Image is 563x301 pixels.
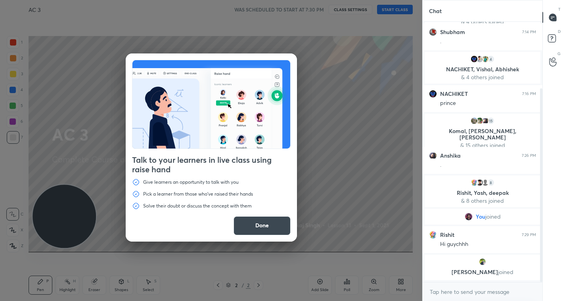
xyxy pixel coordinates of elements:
[470,117,478,125] img: 5d98a840b08c49e1ad74865449caa96a.jpg
[429,74,536,80] p: & 4 others joined
[522,153,536,158] div: 7:26 PM
[470,179,478,187] img: b44d191edf8c432e93b549cc862a03d6.jpg
[481,179,489,187] img: default.png
[522,91,536,96] div: 7:16 PM
[143,203,252,209] p: Solve their doubt or discuss the concept with them
[440,90,468,97] h6: NACHIKET
[558,29,561,34] p: D
[429,198,536,204] p: & 8 others joined
[465,213,473,221] img: dad207272b49412e93189b41c1133cff.jpg
[440,240,536,248] div: Hi guychhh
[132,60,290,149] img: preRahAdop.42c3ea74.svg
[487,179,495,187] div: 8
[423,22,542,282] div: grid
[132,155,291,174] h4: Talk to your learners in live class using raise hand
[143,191,253,197] p: Pick a learner from those who've raised their hands
[234,216,291,235] button: Done
[429,128,536,141] p: Komal, [PERSON_NAME], [PERSON_NAME]
[429,90,437,98] img: ed5160fc3cb24771b74f5fcf249f4f69.jpg
[429,269,536,275] p: [PERSON_NAME]
[476,55,484,63] img: 349777f6f30d42bfa5bd41d59efb9570.jpg
[440,38,536,46] div: .
[440,152,461,159] h6: Anshika
[485,213,501,220] span: joined
[479,258,486,266] img: 3
[429,190,536,196] p: Rishit, Yash, deepak
[440,161,536,169] div: .
[470,55,478,63] img: ed5160fc3cb24771b74f5fcf249f4f69.jpg
[476,179,484,187] img: eb35a53408bd486e91bbc74167af5b77.jpg
[476,213,485,220] span: You
[429,66,536,72] p: NACHIKET, Vishal, Abhishek
[476,117,484,125] img: 3
[557,51,561,57] p: G
[440,29,465,36] h6: Shubham
[481,117,489,125] img: bbb407a35b9442a69ecd546dc79dd154.jpg
[429,19,536,25] p: & 4 others joined
[423,0,448,21] p: Chat
[522,232,536,237] div: 7:29 PM
[440,99,536,107] div: prince
[440,231,454,238] h6: Rishit
[498,268,513,276] span: joined
[429,231,437,239] img: b44d191edf8c432e93b549cc862a03d6.jpg
[522,30,536,34] div: 7:14 PM
[487,55,495,63] div: 4
[143,179,239,185] p: Give learners an opportunity to talk with you
[429,28,437,36] img: b562f01148634fe6b67db7f0d870f11e.jpg
[558,6,561,12] p: T
[481,55,489,63] img: 36a700053b3048f48cafa5f04a51b18b.jpg
[429,142,536,149] p: & 15 others joined
[429,152,437,160] img: bbb407a35b9442a69ecd546dc79dd154.jpg
[487,117,495,125] div: 15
